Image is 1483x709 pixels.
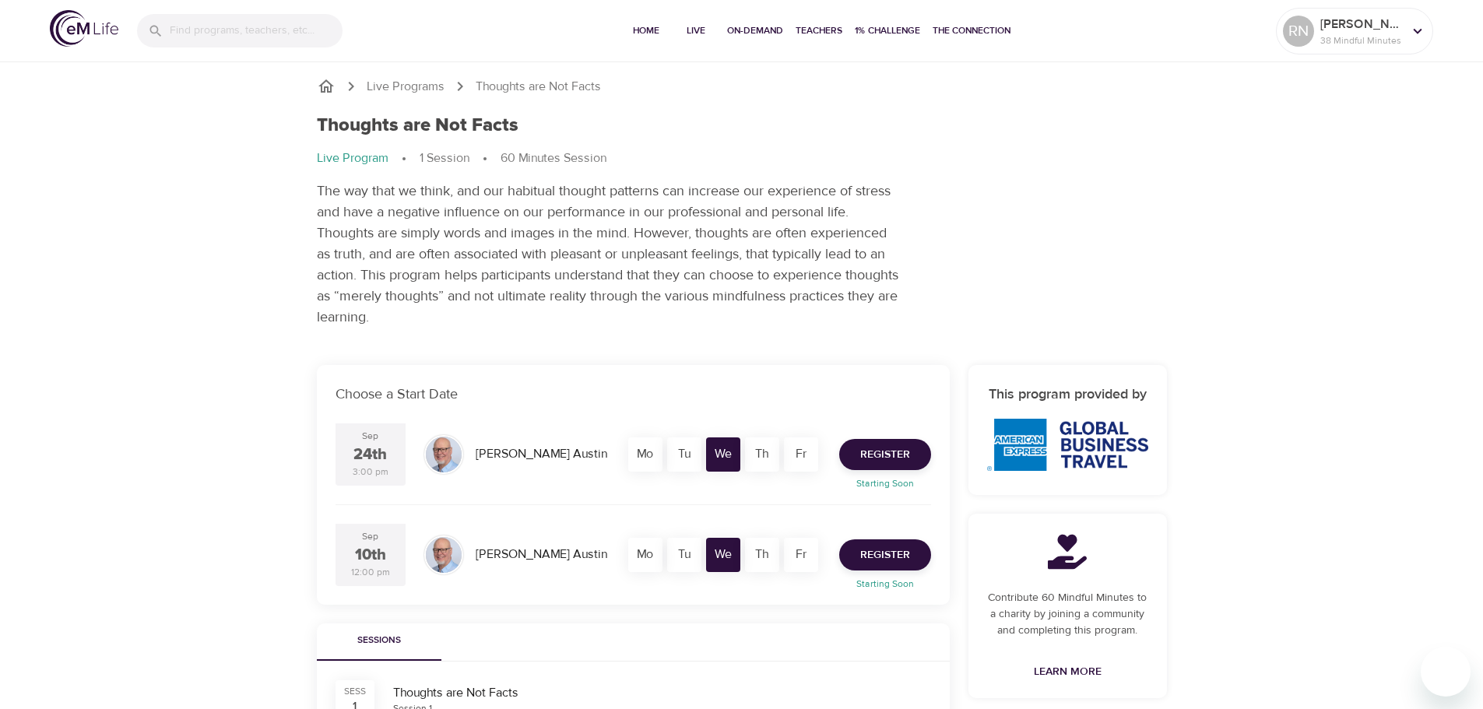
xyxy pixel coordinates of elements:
[501,149,606,167] p: 60 Minutes Session
[362,530,378,543] div: Sep
[628,538,662,572] div: Mo
[317,149,1167,168] nav: breadcrumb
[353,444,387,466] div: 24th
[706,437,740,472] div: We
[784,437,818,472] div: Fr
[1320,15,1403,33] p: [PERSON_NAME]
[362,430,378,443] div: Sep
[1320,33,1403,47] p: 38 Mindful Minutes
[987,384,1148,406] h6: This program provided by
[706,538,740,572] div: We
[1034,662,1102,682] span: Learn More
[476,78,601,96] p: Thoughts are Not Facts
[860,546,910,565] span: Register
[987,419,1148,471] img: AmEx%20GBT%20logo.png
[987,590,1148,639] p: Contribute 60 Mindful Minutes to a charity by joining a community and completing this program.
[745,437,779,472] div: Th
[677,23,715,39] span: Live
[1421,647,1471,697] iframe: Button to launch messaging window
[353,465,388,479] div: 3:00 pm
[170,14,343,47] input: Find programs, teachers, etc...
[420,149,469,167] p: 1 Session
[667,538,701,572] div: Tu
[727,23,783,39] span: On-Demand
[469,439,613,469] div: [PERSON_NAME] Austin
[393,684,931,702] div: Thoughts are Not Facts
[1283,16,1314,47] div: RN
[855,23,920,39] span: 1% Challenge
[627,23,665,39] span: Home
[355,544,386,567] div: 10th
[1028,658,1108,686] a: Learn More
[50,10,118,47] img: logo
[367,78,445,96] a: Live Programs
[628,437,662,472] div: Mo
[796,23,842,39] span: Teachers
[860,445,910,465] span: Register
[784,538,818,572] div: Fr
[317,181,901,328] p: The way that we think, and our habitual thought patterns can increase our experience of stress an...
[317,114,518,137] h1: Thoughts are Not Facts
[830,577,940,591] p: Starting Soon
[830,476,940,490] p: Starting Soon
[745,538,779,572] div: Th
[469,539,613,570] div: [PERSON_NAME] Austin
[839,539,931,570] button: Register
[839,439,931,470] button: Register
[317,149,388,167] p: Live Program
[336,384,931,405] p: Choose a Start Date
[326,633,432,649] span: Sessions
[317,77,1167,96] nav: breadcrumb
[667,437,701,472] div: Tu
[351,566,390,579] div: 12:00 pm
[344,685,366,698] div: SESS
[933,23,1010,39] span: The Connection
